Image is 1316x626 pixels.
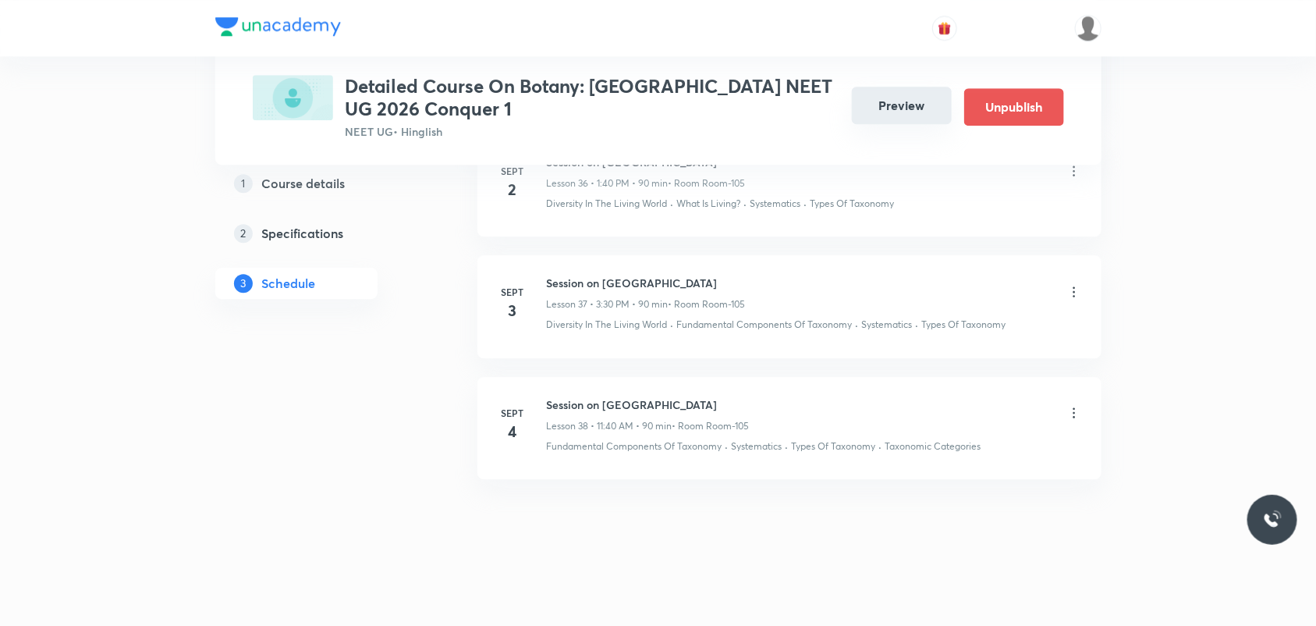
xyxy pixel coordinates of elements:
[262,274,316,293] h5: Schedule
[497,420,528,443] h4: 4
[547,275,746,291] h6: Session on [GEOGRAPHIC_DATA]
[262,174,346,193] h5: Course details
[804,197,807,211] div: ·
[547,419,672,433] p: Lesson 38 • 11:40 AM • 90 min
[672,419,750,433] p: • Room Room-105
[932,16,957,41] button: avatar
[669,297,746,311] p: • Room Room-105
[215,168,427,199] a: 1Course details
[547,397,750,413] h6: Session on [GEOGRAPHIC_DATA]
[346,123,839,140] p: NEET UG • Hinglish
[671,318,674,332] div: ·
[547,297,669,311] p: Lesson 37 • 3:30 PM • 90 min
[792,439,876,453] p: Types Of Taxonomy
[497,285,528,299] h6: Sept
[744,197,747,211] div: ·
[862,318,913,332] p: Systematics
[732,439,782,453] p: Systematics
[497,406,528,420] h6: Sept
[786,439,789,453] div: ·
[346,75,839,120] h3: Detailed Course On Botany: [GEOGRAPHIC_DATA] NEET UG 2026 Conquer 1
[669,176,746,190] p: • Room Room-105
[671,197,674,211] div: ·
[215,218,427,249] a: 2Specifications
[879,439,882,453] div: ·
[964,88,1064,126] button: Unpublish
[547,176,669,190] p: Lesson 36 • 1:40 PM • 90 min
[547,439,722,453] p: Fundamental Components Of Taxonomy
[1075,15,1101,41] img: snigdha
[677,197,741,211] p: What Is Living?
[234,274,253,293] p: 3
[916,318,919,332] div: ·
[1263,510,1282,529] img: ttu
[856,318,859,332] div: ·
[725,439,729,453] div: ·
[262,224,344,243] h5: Specifications
[547,197,668,211] p: Diversity In The Living World
[234,174,253,193] p: 1
[547,318,668,332] p: Diversity In The Living World
[234,224,253,243] p: 2
[885,439,981,453] p: Taxonomic Categories
[497,178,528,201] h4: 2
[253,75,333,120] img: CE9BC4F8-DB3C-4E79-B2FD-F8EFAA2B3F15_plus.png
[497,299,528,322] h4: 3
[215,17,341,40] a: Company Logo
[215,17,341,36] img: Company Logo
[811,197,895,211] p: Types Of Taxonomy
[750,197,801,211] p: Systematics
[852,87,952,124] button: Preview
[497,164,528,178] h6: Sept
[922,318,1006,332] p: Types Of Taxonomy
[938,21,952,35] img: avatar
[677,318,853,332] p: Fundamental Components Of Taxonomy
